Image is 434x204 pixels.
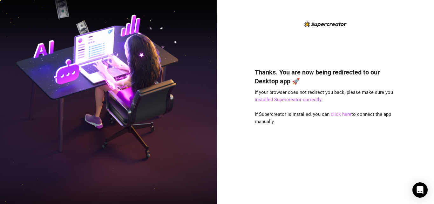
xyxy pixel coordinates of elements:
div: Open Intercom Messenger [412,182,428,198]
h4: Thanks. You are now being redirected to our Desktop app 🚀 [255,68,397,86]
a: click here [331,111,351,117]
span: If Supercreator is installed, you can to connect the app manually. [255,111,391,125]
span: If your browser does not redirect you back, please make sure you . [255,89,393,103]
img: logo-BBDzfeDw.svg [304,21,347,27]
a: installed Supercreator correctly [255,97,321,102]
